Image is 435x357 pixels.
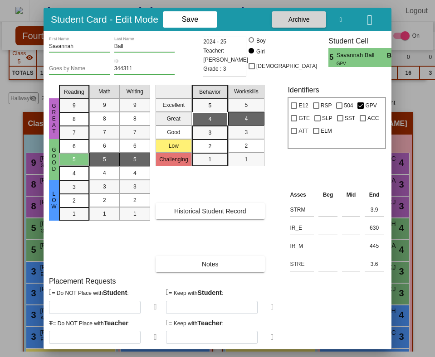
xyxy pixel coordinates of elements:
[245,115,248,123] span: 4
[321,125,332,136] span: ELM
[209,129,212,137] span: 3
[290,203,314,217] input: assessment
[103,289,127,296] strong: Student
[103,196,106,204] span: 2
[50,191,58,210] span: Low
[163,11,217,28] button: Save
[103,183,106,191] span: 3
[127,87,143,96] span: Writing
[209,142,212,150] span: 2
[114,66,175,72] input: Enter ID
[50,103,58,135] span: Great
[133,196,137,204] span: 2
[234,87,259,96] span: Workskills
[245,155,248,164] span: 1
[50,147,58,172] span: Good
[203,46,248,64] span: Teacher: [PERSON_NAME]
[203,64,226,73] span: Grade : 3
[290,221,314,235] input: assessment
[133,115,137,123] span: 8
[328,52,336,63] span: 5
[73,183,76,191] span: 3
[133,169,137,177] span: 4
[49,288,129,298] label: = Do NOT Place with :
[321,100,332,111] span: RSP
[73,210,76,218] span: 1
[103,169,106,177] span: 4
[103,142,106,150] span: 6
[133,128,137,136] span: 7
[166,318,224,328] label: = Keep with :
[197,319,222,327] strong: Teacher
[328,37,407,45] h3: Student Cell
[288,190,316,200] th: Asses
[64,88,84,96] span: Reading
[337,60,381,67] span: GPV
[182,15,198,23] span: Save
[245,101,248,109] span: 5
[256,61,317,72] span: [DEMOGRAPHIC_DATA]
[51,14,158,25] h3: Student Card - Edit Mode
[290,239,314,253] input: assessment
[73,101,76,110] span: 9
[174,207,246,215] span: Historical Student Record
[202,261,219,268] span: Notes
[209,155,212,164] span: 1
[209,101,212,110] span: 5
[245,142,248,150] span: 2
[209,115,212,123] span: 4
[73,142,76,150] span: 6
[73,129,76,137] span: 7
[103,155,106,164] span: 5
[256,37,266,45] div: Boy
[49,66,110,72] input: goes by name
[133,101,137,109] span: 9
[73,155,76,164] span: 5
[104,319,128,327] strong: Teacher
[199,88,220,96] span: Behavior
[133,142,137,150] span: 6
[362,190,386,200] th: End
[156,203,265,219] button: Historical Student Record
[298,100,308,111] span: E12
[73,197,76,205] span: 2
[156,256,265,272] button: Notes
[49,319,53,327] span: T
[316,190,340,200] th: Beg
[133,155,137,164] span: 5
[298,113,310,124] span: GTE
[73,115,76,123] span: 8
[49,277,116,285] label: Placement Requests
[203,37,226,46] span: 2024 - 25
[298,125,308,136] span: ATT
[166,288,224,298] label: = Keep with :
[365,100,376,111] span: GPV
[103,128,106,136] span: 7
[103,210,106,218] span: 1
[367,113,379,124] span: ACC
[103,115,106,123] span: 8
[133,183,137,191] span: 3
[340,190,362,200] th: Mid
[49,318,130,328] label: = Do NOT Place with :
[345,113,355,124] span: SST
[245,128,248,136] span: 3
[272,11,326,28] button: Archive
[322,113,332,124] span: SLP
[197,289,222,296] strong: Student
[256,48,265,56] div: Girl
[73,169,76,178] span: 4
[288,86,319,94] label: Identifiers
[387,51,400,60] span: BA
[337,51,387,60] span: Savannah Ball
[103,101,106,109] span: 9
[98,87,111,96] span: Math
[290,257,314,271] input: assessment
[344,100,353,111] span: 504
[133,210,137,218] span: 1
[288,16,310,23] span: Archive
